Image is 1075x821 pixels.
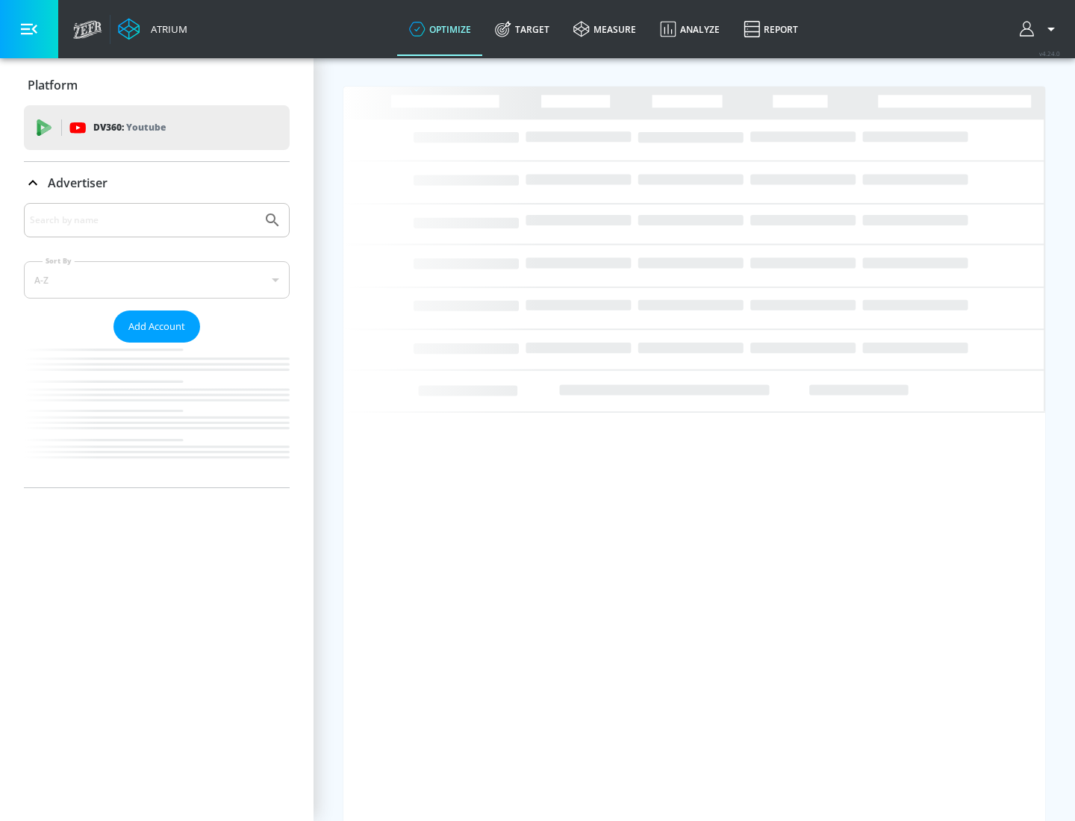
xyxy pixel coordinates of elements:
a: measure [561,2,648,56]
a: Target [483,2,561,56]
div: DV360: Youtube [24,105,290,150]
div: Advertiser [24,203,290,487]
span: v 4.24.0 [1039,49,1060,57]
a: Atrium [118,18,187,40]
div: Platform [24,64,290,106]
div: Atrium [145,22,187,36]
p: Advertiser [48,175,107,191]
a: optimize [397,2,483,56]
div: A-Z [24,261,290,299]
p: Platform [28,77,78,93]
div: Advertiser [24,162,290,204]
a: Analyze [648,2,732,56]
p: Youtube [126,119,166,135]
label: Sort By [43,256,75,266]
span: Add Account [128,318,185,335]
input: Search by name [30,210,256,230]
a: Report [732,2,810,56]
button: Add Account [113,310,200,343]
p: DV360: [93,119,166,136]
nav: list of Advertiser [24,343,290,487]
